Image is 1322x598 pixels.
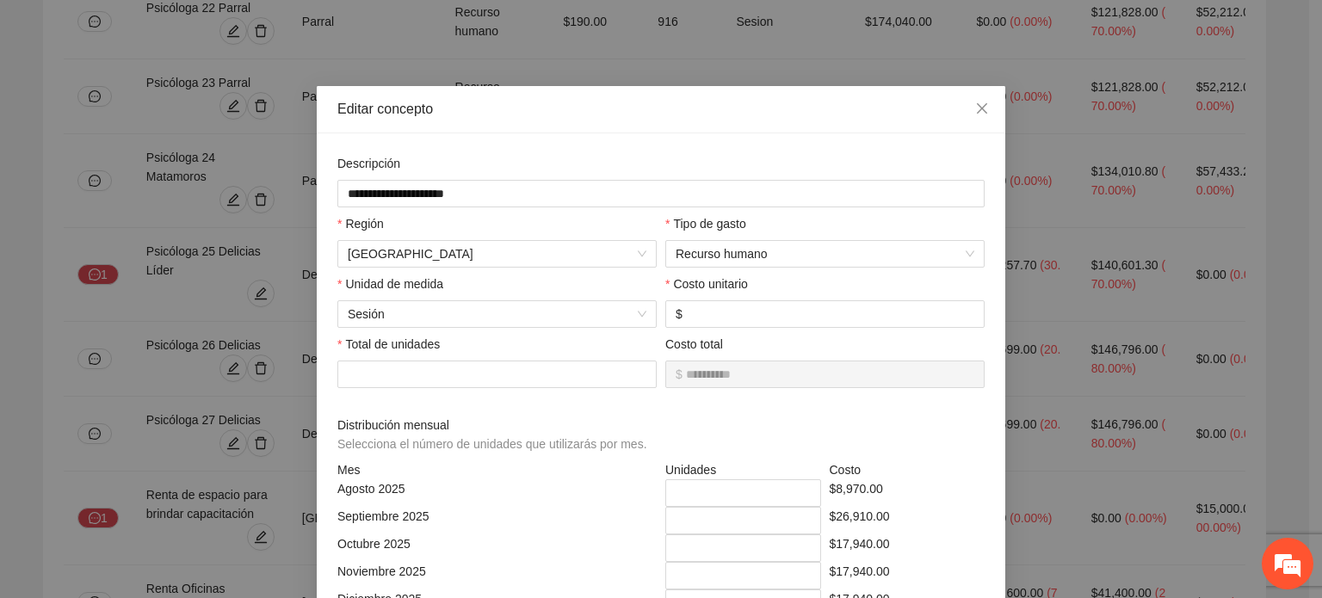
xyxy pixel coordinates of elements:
span: Sesión [348,301,646,327]
span: close [975,102,989,115]
div: Minimizar ventana de chat en vivo [282,9,324,50]
div: Chatee con nosotros ahora [90,88,289,110]
div: Unidades [661,460,825,479]
div: $26,910.00 [825,507,990,534]
span: Recurso humano [676,241,974,267]
label: Total de unidades [337,335,440,354]
div: Octubre 2025 [333,534,661,562]
div: Editar concepto [337,100,985,119]
div: Costo [825,460,990,479]
span: Distribución mensual [337,416,653,453]
span: Estamos en línea. [100,199,238,373]
div: $8,970.00 [825,479,990,507]
span: $ [676,365,683,384]
span: $ [676,305,683,324]
div: Agosto 2025 [333,479,661,507]
div: Noviembre 2025 [333,562,661,589]
button: Close [959,86,1005,133]
span: Chihuahua [348,241,646,267]
label: Unidad de medida [337,274,443,293]
textarea: Escriba su mensaje y pulse “Intro” [9,408,328,468]
span: Selecciona el número de unidades que utilizarás por mes. [337,437,647,451]
label: Costo unitario [665,274,748,293]
label: Costo total [665,335,723,354]
div: Mes [333,460,661,479]
div: Septiembre 2025 [333,507,661,534]
label: Descripción [337,154,400,173]
div: $17,940.00 [825,562,990,589]
div: $17,940.00 [825,534,990,562]
label: Región [337,214,384,233]
label: Tipo de gasto [665,214,746,233]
